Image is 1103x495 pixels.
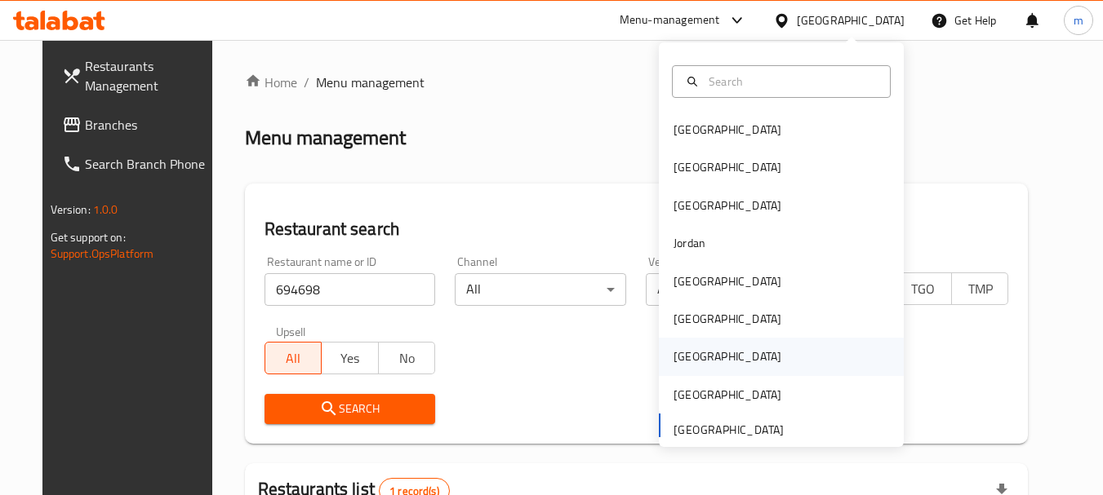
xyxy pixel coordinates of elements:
div: [GEOGRAPHIC_DATA] [674,158,781,176]
button: TMP [951,272,1009,305]
div: [GEOGRAPHIC_DATA] [674,347,781,365]
span: Search Branch Phone [85,154,214,174]
div: [GEOGRAPHIC_DATA] [674,121,781,139]
span: TGO [901,277,945,301]
a: Branches [49,105,227,144]
a: Support.OpsPlatform [51,243,154,264]
div: [GEOGRAPHIC_DATA] [674,386,781,404]
input: Search [702,73,880,91]
button: Yes [321,342,379,374]
span: Yes [328,347,372,370]
a: Restaurants Management [49,46,227,105]
div: All [646,273,817,306]
div: Jordan [674,234,705,252]
div: [GEOGRAPHIC_DATA] [674,310,781,328]
div: Menu-management [620,11,720,30]
h2: Restaurant search [265,217,1009,241]
label: Upsell [276,325,306,337]
span: Restaurants Management [85,56,214,95]
button: Search [265,394,436,424]
span: Get support on: [51,227,126,248]
span: Menu management [316,73,425,92]
span: TMP [958,277,1003,301]
a: Home [245,73,297,92]
button: All [265,342,322,374]
button: TGO [894,272,952,305]
span: No [385,347,429,370]
button: No [378,342,436,374]
span: Version: [51,199,91,220]
h2: Menu management [245,125,406,151]
div: [GEOGRAPHIC_DATA] [674,272,781,290]
div: [GEOGRAPHIC_DATA] [674,197,781,214]
div: All [455,273,626,306]
li: / [304,73,309,92]
span: All [272,347,316,370]
nav: breadcrumb [245,73,1029,92]
div: [GEOGRAPHIC_DATA] [797,11,905,29]
input: Search for restaurant name or ID.. [265,273,436,306]
a: Search Branch Phone [49,144,227,183]
span: Branches [85,115,214,135]
span: 1.0.0 [93,199,118,220]
span: Search [278,399,423,419]
span: m [1074,11,1083,29]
